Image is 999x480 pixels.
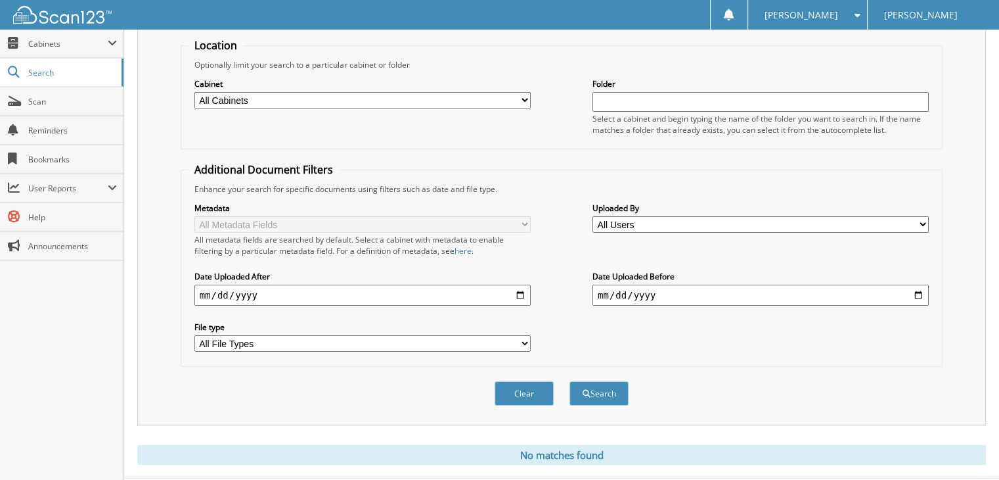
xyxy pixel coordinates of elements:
[194,322,531,333] label: File type
[765,11,838,19] span: [PERSON_NAME]
[28,38,108,49] span: Cabinets
[137,445,986,465] div: No matches found
[933,417,999,480] iframe: Chat Widget
[28,67,115,78] span: Search
[194,285,531,306] input: start
[188,59,936,70] div: Optionally limit your search to a particular cabinet or folder
[188,38,244,53] legend: Location
[188,183,936,195] div: Enhance your search for specific documents using filters such as date and file type.
[592,113,929,135] div: Select a cabinet and begin typing the name of the folder you want to search in. If the name match...
[13,6,112,24] img: scan123-logo-white.svg
[592,285,929,306] input: end
[188,162,340,177] legend: Additional Document Filters
[194,78,531,89] label: Cabinet
[592,78,929,89] label: Folder
[592,271,929,282] label: Date Uploaded Before
[455,245,472,256] a: here
[28,154,117,165] span: Bookmarks
[28,183,108,194] span: User Reports
[569,381,629,406] button: Search
[28,241,117,252] span: Announcements
[28,125,117,136] span: Reminders
[28,96,117,107] span: Scan
[194,234,531,256] div: All metadata fields are searched by default. Select a cabinet with metadata to enable filtering b...
[28,212,117,223] span: Help
[495,381,554,406] button: Clear
[194,203,531,214] label: Metadata
[592,203,929,214] label: Uploaded By
[194,271,531,282] label: Date Uploaded After
[884,11,958,19] span: [PERSON_NAME]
